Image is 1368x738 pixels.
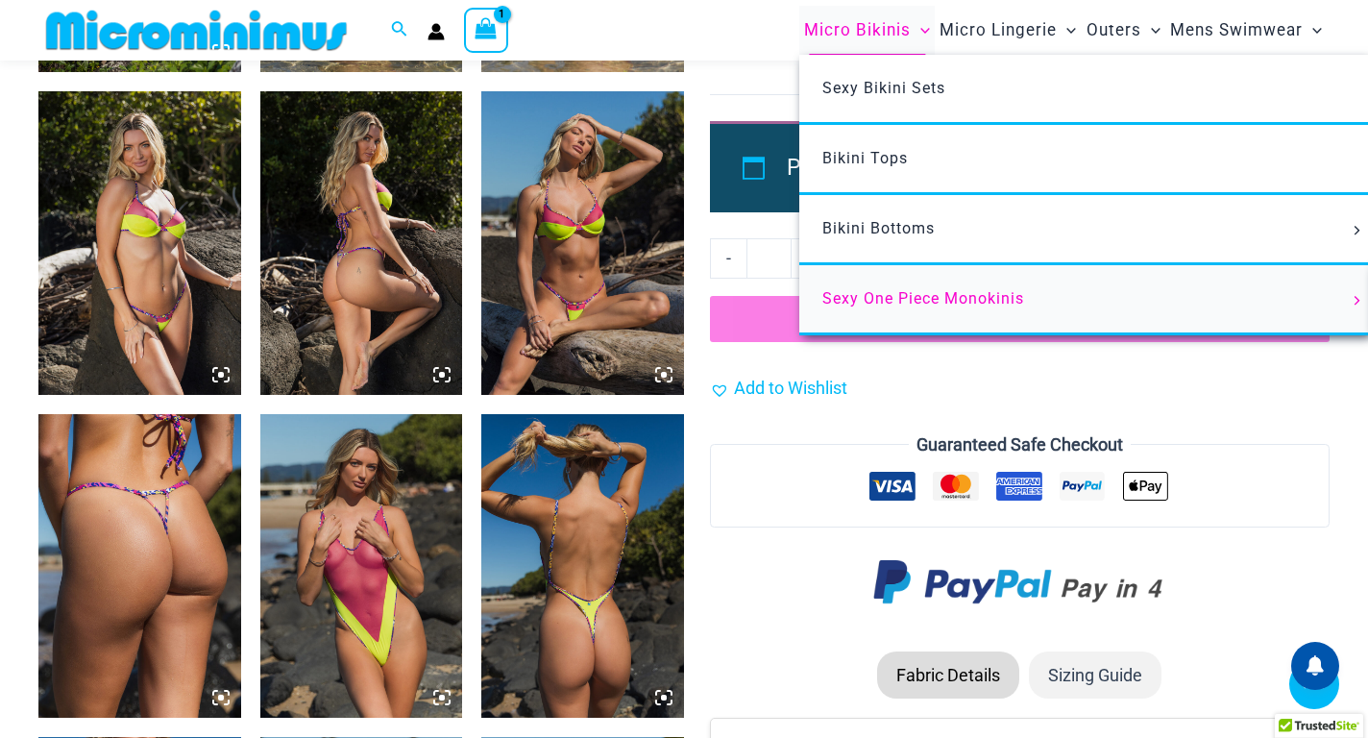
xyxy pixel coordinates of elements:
span: Micro Lingerie [940,6,1057,55]
span: Outers [1087,6,1141,55]
span: Menu Toggle [1303,6,1322,55]
a: Mens SwimwearMenu ToggleMenu Toggle [1165,6,1327,55]
img: Coastal Bliss Leopard Sunset 3223 Underwire Top 4275 Micro Bikini [481,91,684,395]
a: - [710,238,746,279]
span: Menu Toggle [1347,296,1368,306]
img: Coastal Bliss Leopard Sunset 3223 Underwire Top 4275 Micro Bikini [38,91,241,395]
li: Please choose at least 1 item. [787,146,1285,190]
img: Coastal Bliss Leopard Sunset 827 One Piece Monokini [481,414,684,718]
a: Micro BikinisMenu ToggleMenu Toggle [799,6,935,55]
span: Sexy One Piece Monokinis [822,289,1024,307]
button: Add to cart [710,296,1330,342]
span: Sexy Bikini Sets [822,79,945,97]
span: Menu Toggle [1057,6,1076,55]
span: Menu Toggle [1141,6,1160,55]
a: OutersMenu ToggleMenu Toggle [1082,6,1165,55]
img: Coastal Bliss Leopard Sunset 827 One Piece Monokini [260,414,463,718]
span: Menu Toggle [911,6,930,55]
span: Bikini Tops [822,149,908,167]
a: Micro LingerieMenu ToggleMenu Toggle [935,6,1081,55]
input: Product quantity [746,238,792,279]
span: Mens Swimwear [1170,6,1303,55]
img: MM SHOP LOGO FLAT [38,9,354,52]
li: Sizing Guide [1029,652,1161,700]
span: Add to Wishlist [734,378,847,398]
a: Account icon link [427,23,445,40]
a: View Shopping Cart, 1 items [464,8,508,52]
a: Search icon link [391,18,408,42]
legend: Guaranteed Safe Checkout [909,430,1131,459]
a: + [792,238,828,279]
nav: Site Navigation [796,3,1330,58]
img: Coastal Bliss Leopard Sunset 3223 Underwire Top 4275 Micro Bikini [260,91,463,395]
span: Bikini Bottoms [822,219,935,237]
img: Coastal Bliss Leopard Sunset 4275 Micro Bikini [38,414,241,718]
li: Fabric Details [877,652,1019,700]
a: Add to Wishlist [710,374,847,403]
span: Micro Bikinis [804,6,911,55]
span: Menu Toggle [1347,226,1368,235]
